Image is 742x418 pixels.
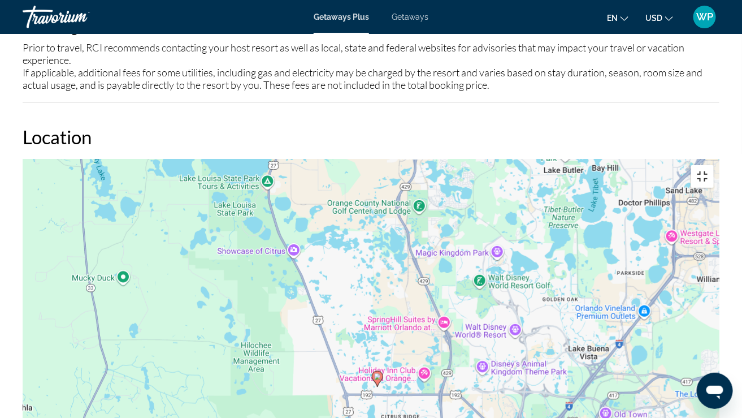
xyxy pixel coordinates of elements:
button: Change language [607,10,628,26]
a: Getaways [392,12,428,21]
span: en [607,14,618,23]
iframe: Button to launch messaging window [697,373,733,409]
button: Change currency [645,10,673,26]
h2: Location [23,126,719,148]
a: Travorium [23,2,136,32]
button: User Menu [690,5,719,29]
span: WP [696,11,713,23]
button: Toggle fullscreen view [691,165,714,188]
a: Getaways Plus [314,12,369,21]
div: Prior to travel, RCI recommends contacting your host resort as well as local, state and federal w... [23,41,719,91]
span: USD [645,14,662,23]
